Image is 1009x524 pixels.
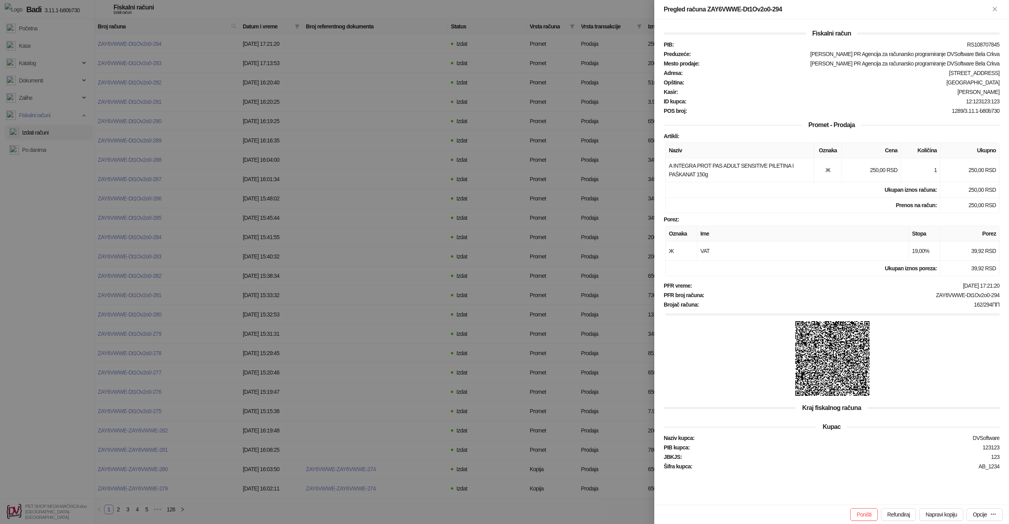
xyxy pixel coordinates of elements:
[664,454,682,460] strong: JBKJS :
[693,463,1000,470] div: AB_1234
[990,5,1000,14] button: Zatvori
[973,511,987,518] div: Opcije
[814,143,842,158] th: Oznaka
[664,98,686,105] strong: ID kupca :
[666,226,697,241] th: Oznaka
[884,187,937,193] strong: Ukupan iznos računa :
[679,89,1000,95] div: [PERSON_NAME]
[664,89,678,95] strong: Kasir :
[700,301,1000,308] div: 162/294ПП
[795,321,870,396] img: QR kod
[664,51,691,57] strong: Preduzeće :
[683,70,1000,76] div: [STREET_ADDRESS]
[664,444,690,451] strong: PIB kupca :
[666,158,814,182] td: A INTEGRA PROT PAS ADULT SENSITIVE PILETINA I PAŠKANAT 150g
[796,404,867,411] span: Kraj fiskalnog računa
[814,158,842,182] td: Ж
[664,60,700,67] strong: Mesto prodaje :
[901,158,940,182] td: 1
[664,5,990,14] div: Pregled računa ZAY6VWWE-Dt1Ov2o0-294
[919,508,963,521] button: Napravi kopiju
[940,241,1000,261] td: 39,92 RSD
[802,122,861,128] span: Promet - Prodaja
[940,143,1000,158] th: Ukupno
[693,283,1000,289] div: [DATE] 17:21:20
[881,508,916,521] button: Refundiraj
[909,241,940,261] td: 19,00%
[664,216,679,223] strong: Porez :
[705,292,1000,298] div: ZAY6VWWE-Dt1Ov2o0-294
[664,70,683,76] strong: Adresa :
[842,158,901,182] td: 250,00 RSD
[683,454,1000,460] div: 123
[806,30,858,37] span: Fiskalni račun
[842,143,901,158] th: Cena
[664,108,687,114] strong: POS broj :
[940,261,1000,276] td: 39,92 RSD
[909,226,940,241] th: Stopa
[664,41,674,48] strong: PIB :
[885,265,937,271] strong: Ukupan iznos poreza:
[685,79,1000,86] div: [GEOGRAPHIC_DATA]
[664,435,694,441] strong: Naziv kupca :
[664,133,679,139] strong: Artikli :
[687,98,1000,105] div: 12:123123:123
[940,158,1000,182] td: 250,00 RSD
[940,182,1000,198] td: 250,00 RSD
[674,41,1000,48] div: RS108707845
[664,283,692,289] strong: PFR vreme :
[664,292,704,298] strong: PFR broj računa :
[901,143,940,158] th: Količina
[695,435,1000,441] div: DVSoftware
[691,444,1000,451] div: 123123
[664,301,699,308] strong: Brojač računa :
[666,241,697,261] td: Ж
[691,51,1000,57] div: [PERSON_NAME] PR Agencija za računarsko programiranje DVSoftware Bela Crkva
[816,423,847,430] span: Kupac
[697,226,909,241] th: Ime
[896,202,937,208] strong: Prenos na račun :
[688,108,1000,114] div: 1289/3.11.1-b80b730
[664,463,692,470] strong: Šifra kupca :
[940,198,1000,213] td: 250,00 RSD
[940,226,1000,241] th: Porez
[664,79,684,86] strong: Opština :
[666,143,814,158] th: Naziv
[966,508,1003,521] button: Opcije
[697,241,909,261] td: VAT
[850,508,878,521] button: Poništi
[925,511,957,518] span: Napravi kopiju
[700,60,1000,67] div: [PERSON_NAME] PR Agencija za računarsko programiranje DVSoftware Bela Crkva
